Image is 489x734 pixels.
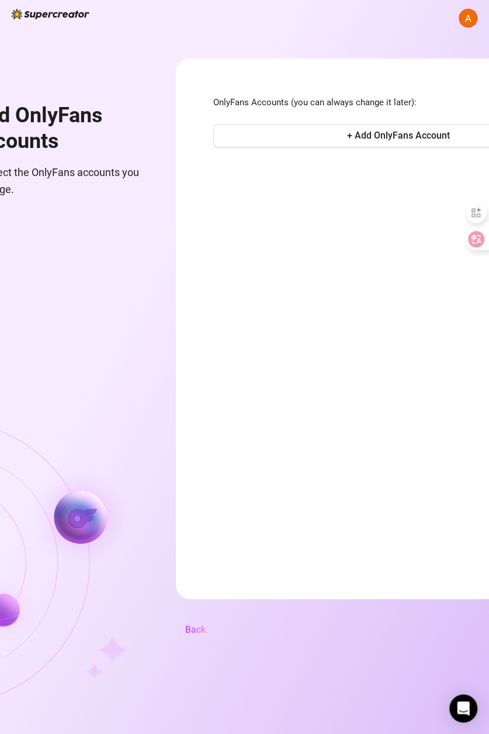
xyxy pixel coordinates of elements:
[12,9,89,19] img: logo
[176,618,215,641] button: Back
[449,694,477,722] div: Open Intercom Messenger
[459,9,477,27] img: ACg8ocJoF-Z1kD9Oe7firpZc728--XPV5Nvo2q195PGTEqsh1t3Jbg=s96-c
[185,624,206,635] span: Back
[347,130,450,141] span: + Add OnlyFans Account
